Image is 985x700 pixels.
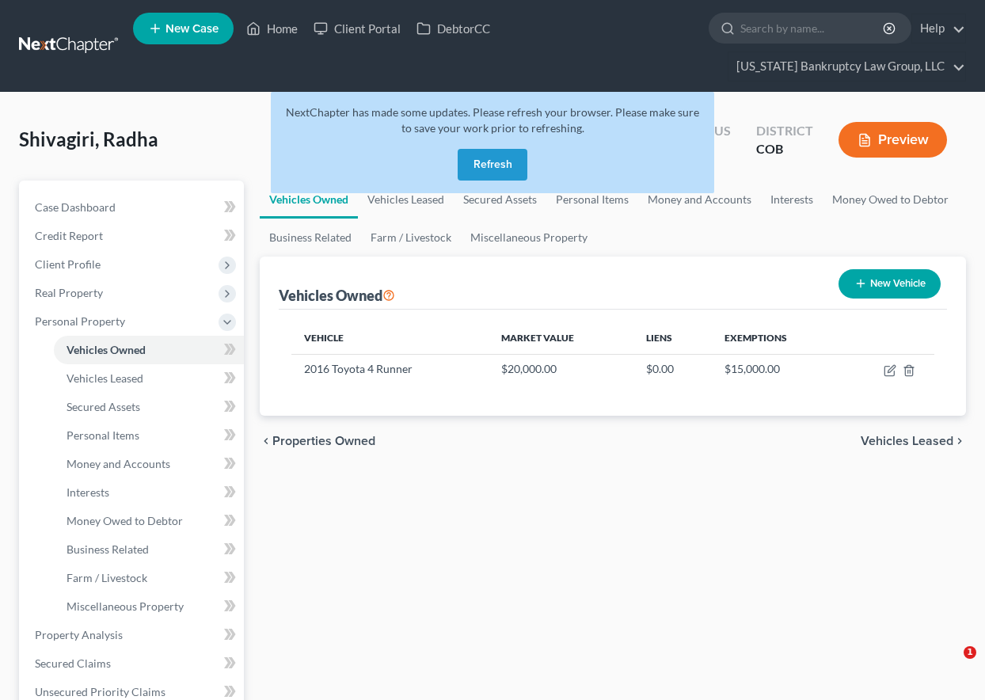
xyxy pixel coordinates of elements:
[756,140,813,158] div: COB
[35,685,165,698] span: Unsecured Priority Claims
[861,435,953,447] span: Vehicles Leased
[22,222,244,250] a: Credit Report
[964,646,976,659] span: 1
[19,127,158,150] span: Shivagiri, Radha
[712,354,842,384] td: $15,000.00
[489,322,633,354] th: Market Value
[461,219,597,257] a: Miscellaneous Property
[67,428,139,442] span: Personal Items
[54,507,244,535] a: Money Owed to Debtor
[409,14,498,43] a: DebtorCC
[839,269,941,299] button: New Vehicle
[823,181,958,219] a: Money Owed to Debtor
[35,314,125,328] span: Personal Property
[260,219,361,257] a: Business Related
[740,13,885,43] input: Search by name...
[912,14,965,43] a: Help
[306,14,409,43] a: Client Portal
[272,435,375,447] span: Properties Owned
[286,105,699,135] span: NextChapter has made some updates. Please refresh your browser. Please make sure to save your wor...
[35,656,111,670] span: Secured Claims
[35,628,123,641] span: Property Analysis
[54,535,244,564] a: Business Related
[260,181,358,219] a: Vehicles Owned
[35,200,116,214] span: Case Dashboard
[67,514,183,527] span: Money Owed to Debtor
[54,364,244,393] a: Vehicles Leased
[54,592,244,621] a: Miscellaneous Property
[67,343,146,356] span: Vehicles Owned
[54,421,244,450] a: Personal Items
[756,122,813,140] div: District
[22,649,244,678] a: Secured Claims
[54,393,244,421] a: Secured Assets
[458,149,527,181] button: Refresh
[489,354,633,384] td: $20,000.00
[361,219,461,257] a: Farm / Livestock
[54,450,244,478] a: Money and Accounts
[35,257,101,271] span: Client Profile
[54,478,244,507] a: Interests
[22,621,244,649] a: Property Analysis
[67,599,184,613] span: Miscellaneous Property
[22,193,244,222] a: Case Dashboard
[633,354,712,384] td: $0.00
[839,122,947,158] button: Preview
[291,322,489,354] th: Vehicle
[861,435,966,447] button: Vehicles Leased chevron_right
[67,485,109,499] span: Interests
[761,181,823,219] a: Interests
[165,23,219,35] span: New Case
[712,322,842,354] th: Exemptions
[931,646,969,684] iframe: Intercom live chat
[953,435,966,447] i: chevron_right
[238,14,306,43] a: Home
[67,542,149,556] span: Business Related
[279,286,395,305] div: Vehicles Owned
[67,400,140,413] span: Secured Assets
[260,435,375,447] button: chevron_left Properties Owned
[67,571,147,584] span: Farm / Livestock
[291,354,489,384] td: 2016 Toyota 4 Runner
[67,371,143,385] span: Vehicles Leased
[54,336,244,364] a: Vehicles Owned
[35,229,103,242] span: Credit Report
[54,564,244,592] a: Farm / Livestock
[260,435,272,447] i: chevron_left
[728,52,965,81] a: [US_STATE] Bankruptcy Law Group, LLC
[633,322,712,354] th: Liens
[35,286,103,299] span: Real Property
[67,457,170,470] span: Money and Accounts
